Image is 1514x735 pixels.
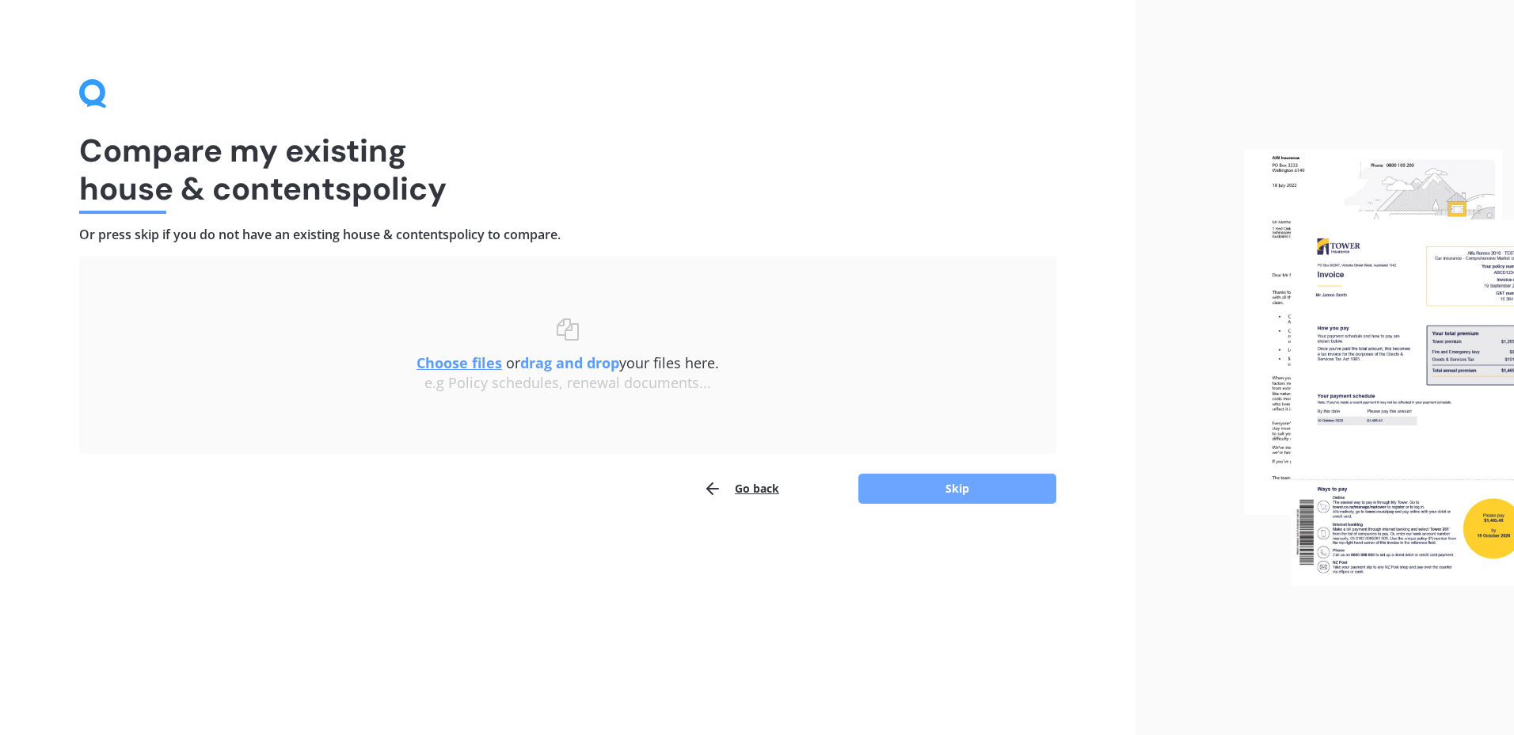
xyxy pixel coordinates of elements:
[79,227,1056,243] h4: Or press skip if you do not have an existing house & contents policy to compare.
[858,474,1056,504] button: Skip
[703,473,779,505] button: Go back
[520,353,619,372] b: drag and drop
[111,375,1025,392] div: e.g Policy schedules, renewal documents...
[417,353,502,372] u: Choose files
[1244,150,1514,585] img: files.webp
[79,131,1056,208] h1: Compare my existing house & contents policy
[417,353,719,372] span: or your files here.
